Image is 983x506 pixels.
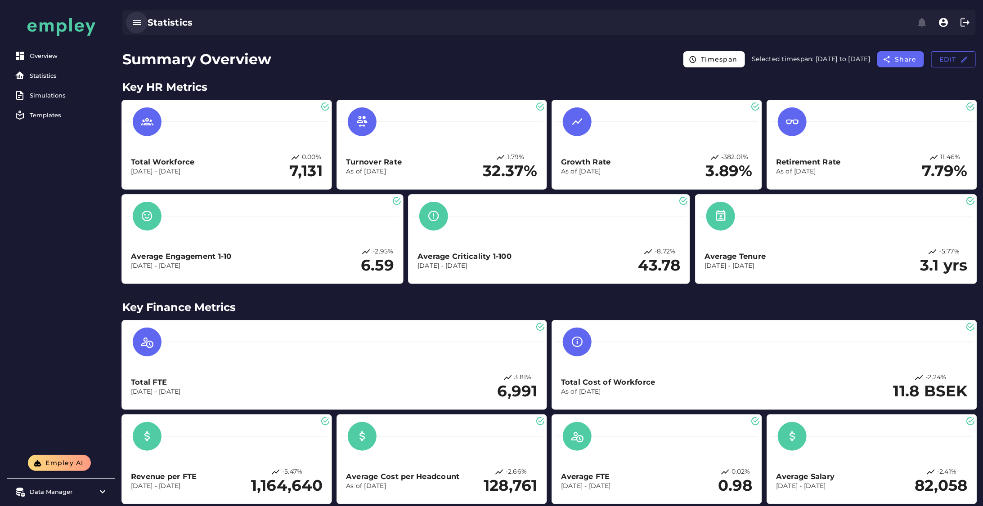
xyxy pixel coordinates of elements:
[939,55,968,63] span: Edit
[776,482,835,491] p: [DATE] - [DATE]
[752,55,871,63] span: Selected timespan: [DATE] to [DATE]
[515,373,532,382] p: 3.81%
[561,157,611,167] h3: Growth Rate
[11,67,112,84] a: Statistics
[148,16,530,29] div: Statistics
[282,467,303,477] p: -5.47%
[561,471,611,482] h3: Average FTE
[131,262,232,271] p: [DATE] - [DATE]
[30,72,108,79] div: Statistics
[122,49,271,70] h1: Summary Overview
[131,482,197,491] p: [DATE] - [DATE]
[894,55,917,63] span: Share
[131,387,181,396] p: [DATE] - [DATE]
[705,251,766,262] h3: Average Tenure
[922,162,968,180] h2: 7.79%
[11,86,112,104] a: Simulations
[893,382,968,400] h2: 11.8 BSEK
[483,162,538,180] h2: 32.37%
[373,247,394,257] p: -2.95%
[131,251,232,262] h3: Average Engagement 1-10
[131,471,197,482] h3: Revenue per FTE
[776,167,841,176] p: As of [DATE]
[683,51,745,67] button: Timespan
[289,162,323,180] h2: 7,131
[346,482,460,491] p: As of [DATE]
[131,377,181,387] h3: Total FTE
[776,157,841,167] h3: Retirement Rate
[920,257,968,275] h2: 3.1 yrs
[931,51,976,67] button: Edit
[361,257,394,275] h2: 6.59
[776,471,835,482] h3: Average Salary
[251,477,323,495] h2: 1,164,640
[561,377,655,387] h3: Total Cost of Workforce
[417,251,512,262] h3: Average Criticality 1-100
[877,51,924,67] button: Share
[506,467,527,477] p: -2.66%
[30,488,93,495] div: Data Manager
[937,467,957,477] p: -2.41%
[705,262,766,271] p: [DATE] - [DATE]
[718,477,753,495] h2: 0.98
[346,471,460,482] h3: Average Cost per Headcount
[346,157,402,167] h3: Turnover Rate
[915,477,968,495] h2: 82,058
[507,153,525,162] p: 1.79%
[721,153,749,162] p: -382.01%
[30,92,108,99] div: Simulations
[638,257,681,275] h2: 43.78
[561,167,611,176] p: As of [DATE]
[941,153,961,162] p: 11.46%
[417,262,512,271] p: [DATE] - [DATE]
[131,157,195,167] h3: Total Workforce
[561,482,611,491] p: [DATE] - [DATE]
[939,247,960,257] p: -5.77%
[30,52,108,59] div: Overview
[498,382,538,400] h2: 6,991
[11,47,112,65] a: Overview
[484,477,538,495] h2: 128,761
[561,387,655,396] p: As of [DATE]
[346,167,402,176] p: As of [DATE]
[700,55,737,63] span: Timespan
[28,455,91,471] button: Empley AI
[732,467,750,477] p: 0.02%
[131,167,195,176] p: [DATE] - [DATE]
[45,459,84,467] span: Empley AI
[926,373,947,382] p: -2.24%
[30,111,108,119] div: Templates
[302,153,321,162] p: 0.00%
[706,162,753,180] h2: 3.89%
[11,106,112,124] a: Templates
[122,299,976,315] h2: Key Finance Metrics
[655,247,676,257] p: -8.72%
[122,79,976,95] h2: Key HR Metrics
